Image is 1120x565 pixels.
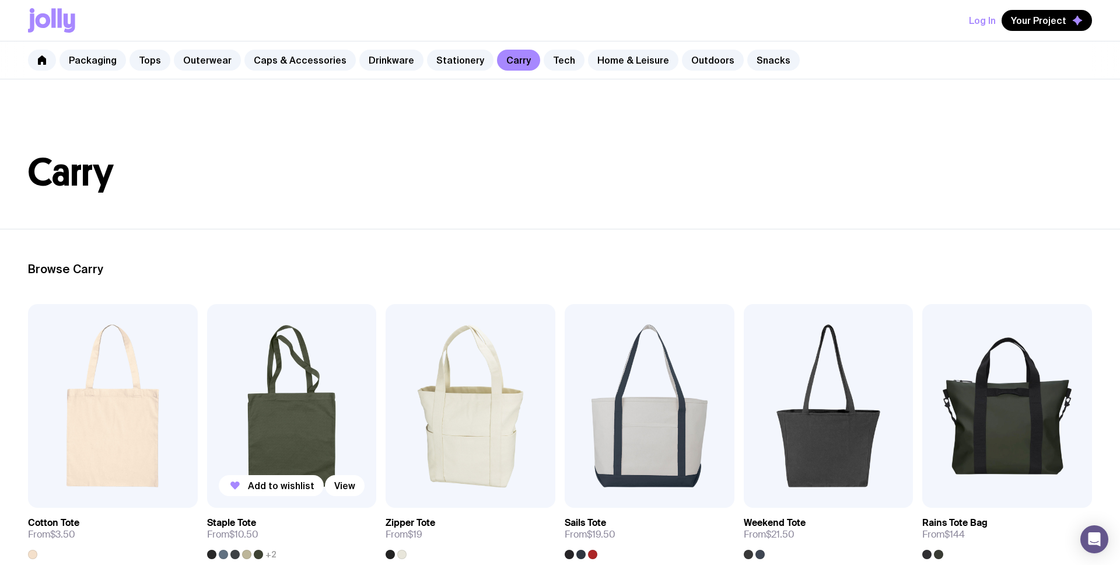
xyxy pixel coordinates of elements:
[544,50,584,71] a: Tech
[28,508,198,559] a: Cotton ToteFrom$3.50
[587,528,615,540] span: $19.50
[766,528,794,540] span: $21.50
[922,529,965,540] span: From
[129,50,170,71] a: Tops
[207,529,258,540] span: From
[408,528,422,540] span: $19
[944,528,965,540] span: $144
[386,508,555,559] a: Zipper ToteFrom$19
[248,480,314,491] span: Add to wishlist
[386,517,435,529] h3: Zipper Tote
[565,529,615,540] span: From
[1080,525,1108,553] div: Open Intercom Messenger
[325,475,365,496] a: View
[207,517,256,529] h3: Staple Tote
[1011,15,1066,26] span: Your Project
[359,50,423,71] a: Drinkware
[219,475,324,496] button: Add to wishlist
[497,50,540,71] a: Carry
[969,10,996,31] button: Log In
[60,50,126,71] a: Packaging
[682,50,744,71] a: Outdoors
[229,528,258,540] span: $10.50
[744,529,794,540] span: From
[747,50,800,71] a: Snacks
[588,50,678,71] a: Home & Leisure
[28,529,75,540] span: From
[28,154,1092,191] h1: Carry
[386,529,422,540] span: From
[922,508,1092,559] a: Rains Tote BagFrom$144
[565,508,734,559] a: Sails ToteFrom$19.50
[28,517,79,529] h3: Cotton Tote
[265,550,276,559] span: +2
[427,50,494,71] a: Stationery
[174,50,241,71] a: Outerwear
[922,517,988,529] h3: Rains Tote Bag
[50,528,75,540] span: $3.50
[744,508,914,559] a: Weekend ToteFrom$21.50
[28,262,1092,276] h2: Browse Carry
[244,50,356,71] a: Caps & Accessories
[207,508,377,559] a: Staple ToteFrom$10.50+2
[1002,10,1092,31] button: Your Project
[565,517,606,529] h3: Sails Tote
[744,517,806,529] h3: Weekend Tote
